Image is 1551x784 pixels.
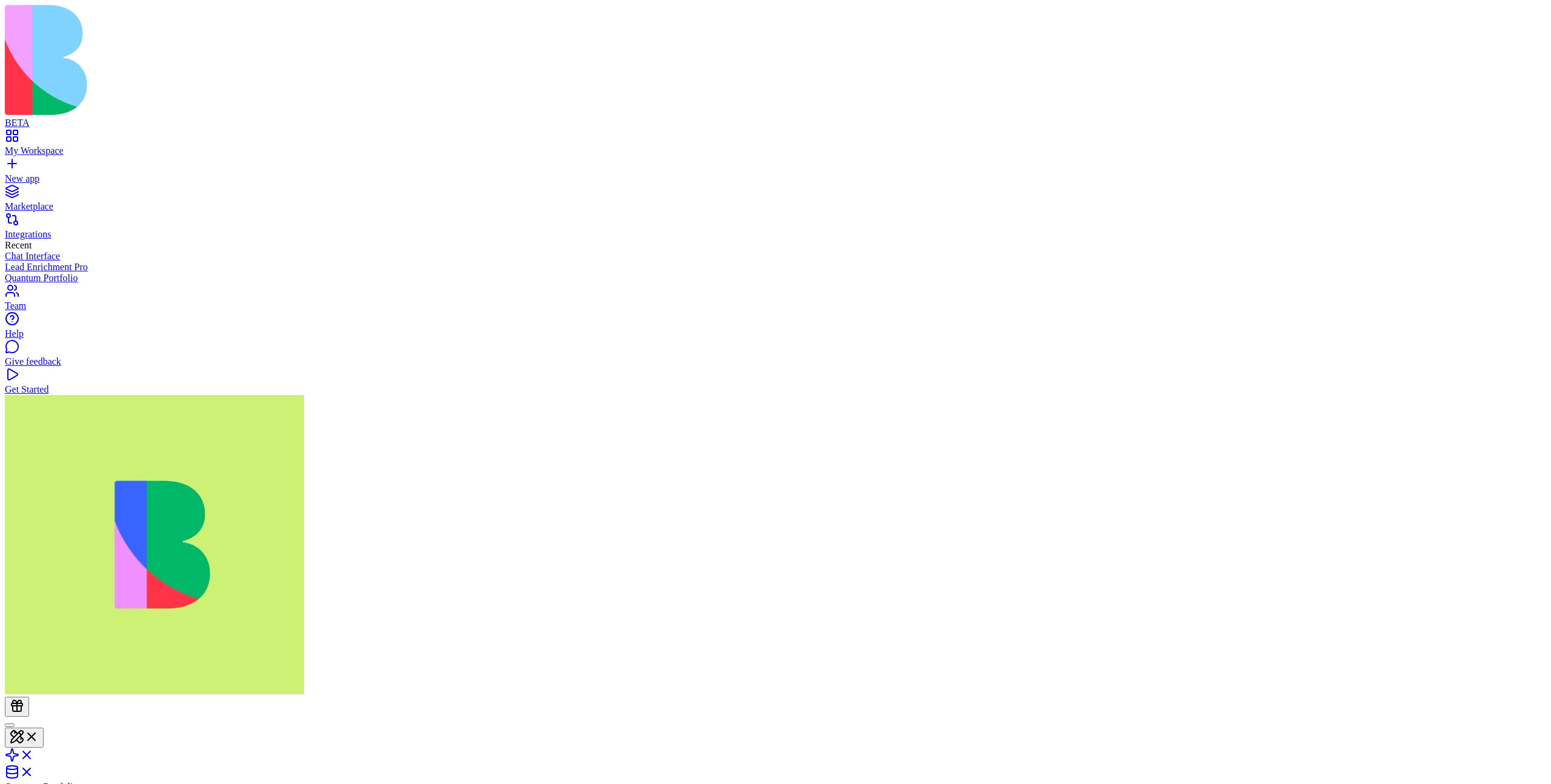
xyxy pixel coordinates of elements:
a: Help [5,317,1546,339]
a: Give feedback [5,345,1546,367]
a: Integrations [5,218,1546,240]
div: Give feedback [5,356,1546,367]
div: Help [5,328,1546,339]
div: Marketplace [5,201,1546,212]
a: Get Started [5,373,1546,395]
a: Lead Enrichment Pro [5,262,1546,273]
div: New app [5,173,1546,184]
a: BETA [5,107,1546,128]
div: BETA [5,118,1546,128]
img: logo [5,5,492,115]
div: Get Started [5,384,1546,395]
div: Integrations [5,229,1546,240]
a: Chat Interface [5,251,1546,262]
a: My Workspace [5,135,1546,156]
div: Team [5,301,1546,311]
a: New app [5,162,1546,184]
a: Quantum Portfolio [5,273,1546,284]
div: My Workspace [5,145,1546,156]
img: WhatsApp_Image_2025-01-03_at_11.26.17_rubx1k.jpg [5,395,304,694]
a: Marketplace [5,190,1546,212]
a: Team [5,290,1546,311]
span: Recent [5,240,32,250]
